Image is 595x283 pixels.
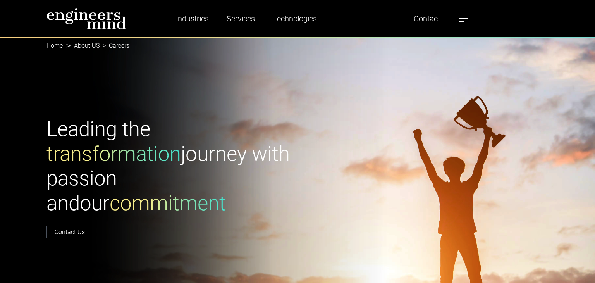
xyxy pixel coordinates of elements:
[46,37,549,54] nav: breadcrumb
[46,42,63,49] a: Home
[411,10,443,28] a: Contact
[74,42,100,49] a: About US
[46,142,181,166] span: transformation
[224,10,258,28] a: Services
[173,10,212,28] a: Industries
[46,117,293,216] h1: Leading the journey with passion and our
[46,8,126,29] img: logo
[46,226,100,238] a: Contact Us
[110,191,226,215] span: commitment
[100,41,129,50] li: Careers
[270,10,320,28] a: Technologies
